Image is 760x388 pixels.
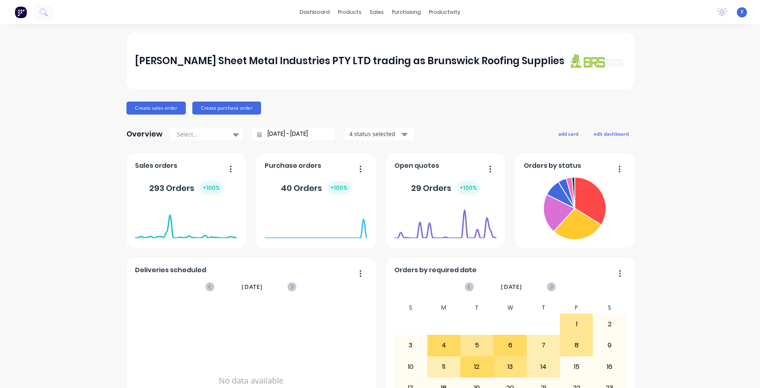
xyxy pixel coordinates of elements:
[524,161,581,171] span: Orders by status
[327,181,351,195] div: + 100 %
[388,6,425,18] div: purchasing
[242,282,263,291] span: [DATE]
[527,335,560,355] div: 7
[460,302,494,314] div: T
[560,302,593,314] div: F
[494,302,527,314] div: W
[560,357,593,377] div: 15
[494,335,527,355] div: 6
[428,357,460,377] div: 11
[296,6,334,18] a: dashboard
[135,53,564,69] div: [PERSON_NAME] Sheet Metal Industries PTY LTD trading as Brunswick Roofing Supplies
[456,181,480,195] div: + 100 %
[199,181,223,195] div: + 100 %
[427,302,461,314] div: M
[349,130,401,138] div: 4 status selected
[588,128,634,139] button: edit dashboard
[593,302,626,314] div: S
[394,335,427,355] div: 3
[334,6,366,18] div: products
[281,181,351,195] div: 40 Orders
[192,102,261,115] button: Create purchase order
[560,335,593,355] div: 8
[560,314,593,334] div: 1
[553,128,584,139] button: add card
[494,357,527,377] div: 13
[461,357,493,377] div: 12
[527,357,560,377] div: 14
[425,6,464,18] div: productivity
[593,357,626,377] div: 16
[593,335,626,355] div: 9
[366,6,388,18] div: sales
[501,282,522,291] span: [DATE]
[149,181,223,195] div: 293 Orders
[265,161,321,171] span: Purchase orders
[15,6,27,18] img: Factory
[411,181,480,195] div: 29 Orders
[461,335,493,355] div: 5
[126,126,163,142] div: Overview
[394,302,427,314] div: S
[527,302,560,314] div: T
[568,53,625,68] img: J A Sheet Metal Industries PTY LTD trading as Brunswick Roofing Supplies
[741,9,743,16] span: F
[394,161,439,171] span: Open quotes
[345,128,414,140] button: 4 status selected
[394,357,427,377] div: 10
[593,314,626,334] div: 2
[126,102,186,115] button: Create sales order
[135,161,177,171] span: Sales orders
[428,335,460,355] div: 4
